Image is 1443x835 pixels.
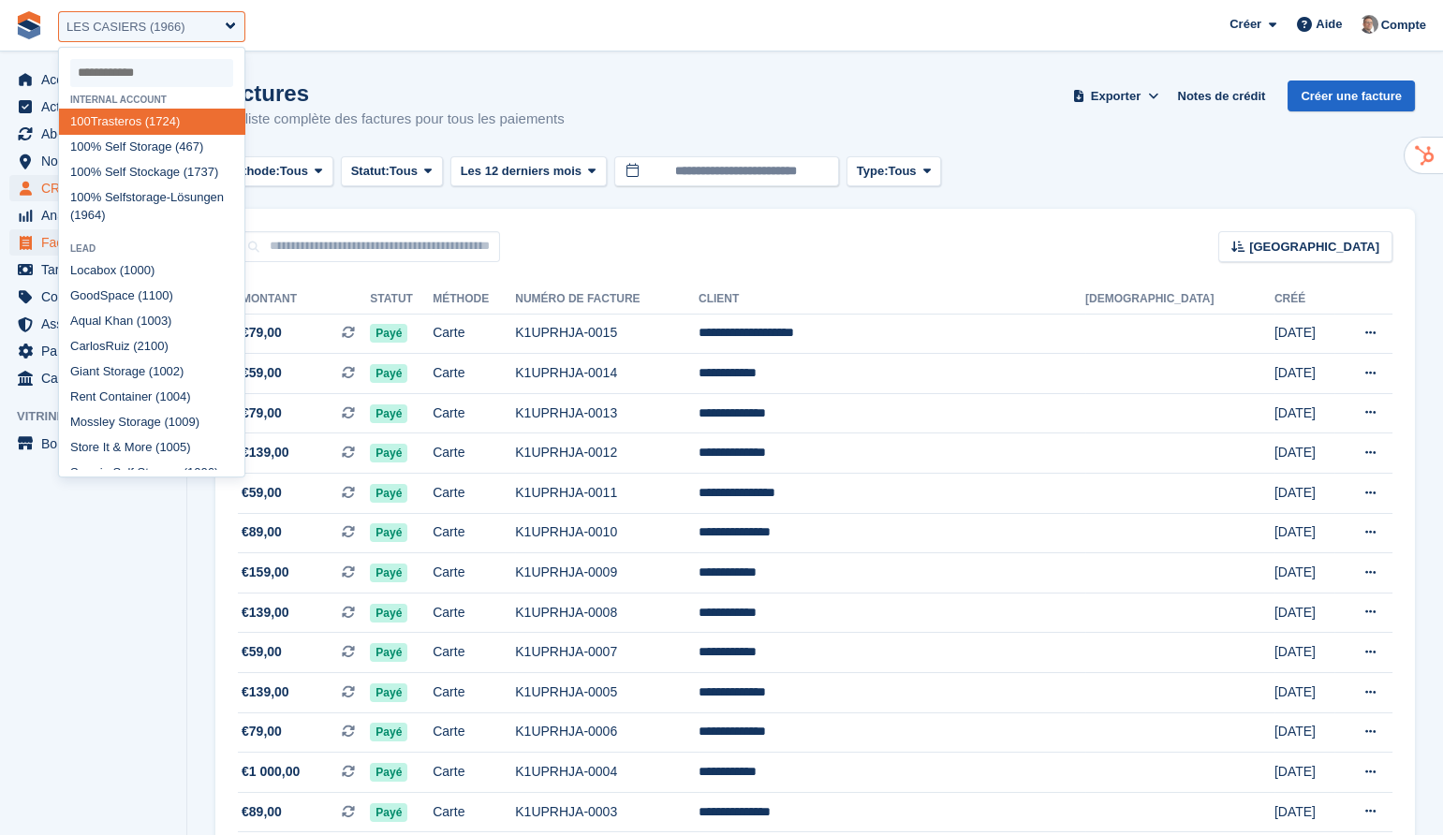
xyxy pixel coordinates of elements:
span: Payé [370,404,407,423]
span: Boutique en ligne [41,431,154,457]
span: 100 [70,165,91,179]
div: Mossley Storage ( 9) [59,409,244,434]
span: 100 [70,139,91,154]
td: K1UPRHJA-0003 [515,792,699,832]
span: 100 [169,415,189,429]
span: Tous [280,162,308,181]
span: Compte [1381,16,1426,35]
span: Les 12 derniers mois [461,162,582,181]
td: K1UPRHJA-0004 [515,753,699,793]
button: Les 12 derniers mois [450,156,607,187]
span: Payé [370,643,407,662]
td: Carte [433,513,515,553]
button: Méthode: Tous [215,156,333,187]
span: Payé [370,444,407,462]
span: Accueil [41,66,154,93]
td: K1UPRHJA-0010 [515,513,699,553]
td: [DATE] [1274,474,1335,514]
div: Store It & More ( 5) [59,434,244,460]
th: Client [699,285,1085,315]
div: Aqual Khan ( 3) [59,308,244,333]
a: menu [9,229,177,256]
a: menu [9,256,177,283]
td: [DATE] [1274,792,1335,832]
span: 100 [187,465,208,479]
button: Exporter [1068,81,1162,111]
div: CarlosRuiz (2 ) [59,333,244,359]
button: Type: Tous [847,156,942,187]
span: 100 [159,440,180,454]
span: Payé [370,564,407,582]
span: 100 [144,339,165,353]
span: €59,00 [242,642,282,662]
th: Numéro de facture [515,285,699,315]
td: K1UPRHJA-0007 [515,633,699,673]
a: menu [9,121,177,147]
td: [DATE] [1274,513,1335,553]
td: Carte [433,474,515,514]
td: Carte [433,553,515,593]
td: Carte [433,593,515,633]
span: Payé [370,484,407,503]
a: menu [9,94,177,120]
td: [DATE] [1274,433,1335,474]
td: [DATE] [1274,712,1335,753]
span: Nos centres [41,148,154,174]
span: Payé [370,723,407,741]
span: Payé [370,763,407,782]
td: [DATE] [1274,553,1335,593]
span: 100 [70,114,91,128]
span: 100 [149,288,169,302]
span: Abonnements [41,121,154,147]
span: Capital [41,365,154,391]
p: Une liste complète des factures pour tous les paiements [215,109,565,130]
a: menu [9,311,177,337]
a: menu [9,284,177,310]
td: Carte [433,712,515,753]
td: Carte [433,633,515,673]
a: menu [9,148,177,174]
span: Méthode: [226,162,280,181]
div: Lead [59,243,244,254]
img: stora-icon-8386f47178a22dfd0bd8f6a31ec36ba5ce8667c1dd55bd0f319d3a0aa187defe.svg [15,11,43,39]
span: Assurance [41,311,154,337]
span: €59,00 [242,483,282,503]
td: K1UPRHJA-0015 [515,314,699,354]
a: Créer une facture [1288,81,1415,111]
span: Payé [370,604,407,623]
span: Aide [1316,15,1342,34]
a: menu [9,431,177,457]
span: €159,00 [242,563,289,582]
span: €89,00 [242,802,282,822]
a: menu [9,338,177,364]
td: [DATE] [1274,673,1335,713]
span: Coupons [41,284,154,310]
span: €139,00 [242,443,289,462]
span: Paramètres [41,338,154,364]
td: [DATE] [1274,393,1335,433]
span: Statut: [351,162,390,181]
img: Sebastien Bonnier [1360,15,1378,34]
span: Tarifs [41,256,154,283]
span: Type: [857,162,889,181]
div: % Self Stockage (1737) [59,159,244,184]
span: 100 [124,263,144,277]
td: K1UPRHJA-0014 [515,354,699,394]
td: [DATE] [1274,753,1335,793]
span: [GEOGRAPHIC_DATA] [1249,238,1379,256]
span: 100 [159,389,180,403]
span: Payé [370,683,407,702]
span: Exporter [1091,87,1141,106]
span: 100 [70,190,91,204]
div: Giant Storage ( 2) [59,359,244,384]
span: €79,00 [242,722,282,741]
span: Payé [370,324,407,343]
span: €139,00 [242,682,289,702]
td: K1UPRHJA-0008 [515,593,699,633]
span: Tous [390,162,418,181]
td: Carte [433,314,515,354]
td: K1UPRHJA-0013 [515,393,699,433]
span: €1 000,00 [242,762,300,782]
td: [DATE] [1274,354,1335,394]
td: Carte [433,673,515,713]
